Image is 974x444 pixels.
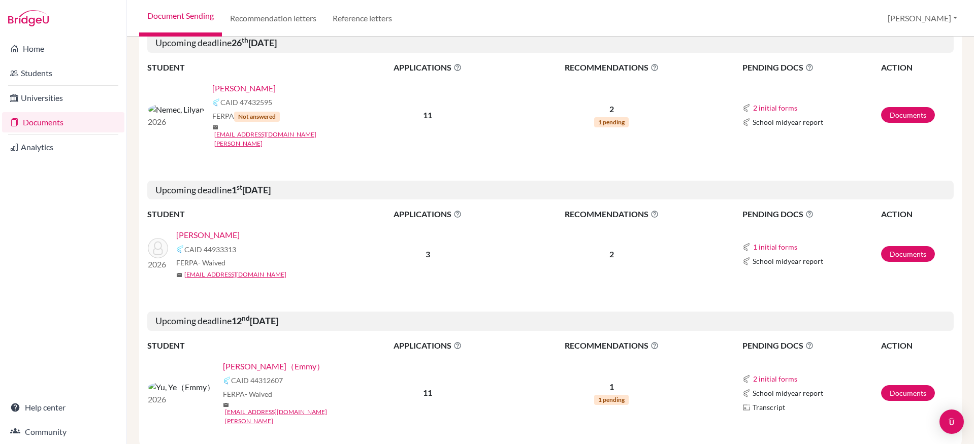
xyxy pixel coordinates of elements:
[939,409,964,434] div: Open Intercom Messenger
[742,403,751,412] img: Parchments logo
[753,402,785,413] span: Transcript
[506,61,718,74] span: RECOMMENDATIONS
[423,388,432,397] b: 11
[742,243,751,251] img: Common App logo
[742,389,751,397] img: Common App logo
[742,339,880,352] span: PENDING DOCS
[594,117,629,127] span: 1 pending
[148,258,168,270] p: 2026
[223,402,229,408] span: mail
[883,9,962,28] button: [PERSON_NAME]
[742,208,880,220] span: PENDING DOCS
[212,111,280,122] span: FERPA
[753,117,823,127] span: School midyear report
[234,112,280,122] span: Not answered
[426,249,430,259] b: 3
[753,241,798,253] button: 1 initial forms
[212,82,276,94] a: [PERSON_NAME]
[176,229,240,241] a: [PERSON_NAME]
[742,104,751,112] img: Common App logo
[881,107,935,123] a: Documents
[753,256,823,266] span: School midyear report
[2,112,124,132] a: Documents
[147,312,954,331] h5: Upcoming deadline
[148,238,168,258] img: Kirkham, Alexander
[214,130,358,148] a: [EMAIL_ADDRESS][DOMAIN_NAME][PERSON_NAME]
[147,33,954,53] h5: Upcoming deadline
[753,373,798,385] button: 2 initial forms
[232,315,278,326] b: 12 [DATE]
[351,208,505,220] span: APPLICATIONS
[351,61,505,74] span: APPLICATIONS
[881,339,954,352] th: ACTION
[594,395,629,405] span: 1 pending
[232,184,271,195] b: 1 [DATE]
[212,98,220,107] img: Common App logo
[423,110,432,120] b: 11
[2,137,124,157] a: Analytics
[506,208,718,220] span: RECOMMENDATIONS
[2,88,124,108] a: Universities
[2,63,124,83] a: Students
[742,61,880,74] span: PENDING DOCS
[742,375,751,383] img: Common App logo
[176,257,225,268] span: FERPA
[2,422,124,442] a: Community
[148,393,215,405] p: 2026
[237,183,242,191] sup: st
[881,208,954,221] th: ACTION
[176,272,182,278] span: mail
[242,36,248,44] sup: th
[184,244,236,255] span: CAID 44933313
[225,407,358,426] a: [EMAIL_ADDRESS][DOMAIN_NAME][PERSON_NAME]
[881,246,935,262] a: Documents
[881,385,935,401] a: Documents
[506,103,718,115] p: 2
[176,245,184,253] img: Common App logo
[506,339,718,352] span: RECOMMENDATIONS
[881,61,954,74] th: ACTION
[753,388,823,398] span: School midyear report
[148,116,204,128] p: 2026
[147,208,350,221] th: STUDENT
[148,104,204,116] img: Nemec, Lilyan
[753,102,798,114] button: 2 initial forms
[220,97,272,108] span: CAID 47432595
[242,314,250,322] sup: nd
[351,339,505,352] span: APPLICATIONS
[198,258,225,267] span: - Waived
[232,37,277,48] b: 26 [DATE]
[147,61,350,74] th: STUDENT
[231,375,283,386] span: CAID 44312607
[147,339,350,352] th: STUDENT
[2,39,124,59] a: Home
[2,397,124,418] a: Help center
[223,377,231,385] img: Common App logo
[148,381,215,393] img: Yu, Ye（Emmy）
[147,181,954,200] h5: Upcoming deadline
[212,124,218,130] span: mail
[506,381,718,393] p: 1
[8,10,49,26] img: Bridge-U
[223,389,272,399] span: FERPA
[506,248,718,260] p: 2
[245,390,272,398] span: - Waived
[742,257,751,265] img: Common App logo
[223,360,324,372] a: [PERSON_NAME]（Emmy）
[184,270,286,279] a: [EMAIL_ADDRESS][DOMAIN_NAME]
[742,118,751,126] img: Common App logo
